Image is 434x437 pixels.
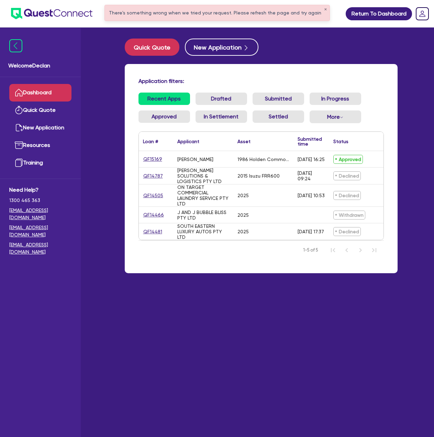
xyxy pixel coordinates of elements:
[310,110,361,123] button: Dropdown toggle
[125,39,185,56] a: Quick Quote
[15,124,23,132] img: new-application
[324,8,327,11] button: ✕
[333,171,361,180] span: Declined
[11,8,92,19] img: quest-connect-logo-blue
[237,139,251,144] div: Asset
[367,243,381,257] button: Last Page
[9,207,71,221] a: [EMAIL_ADDRESS][DOMAIN_NAME]
[143,192,164,200] a: QF14505
[303,247,318,254] span: 1-5 of 5
[333,139,348,144] div: Status
[15,106,23,114] img: quick-quote
[310,93,361,105] a: In Progress
[9,241,71,256] a: [EMAIL_ADDRESS][DOMAIN_NAME]
[143,228,163,236] a: QF14481
[138,110,190,123] a: Approved
[138,78,384,84] h4: Application filters:
[413,5,431,23] a: Dropdown toggle
[185,39,258,56] button: New Application
[177,184,229,206] div: ON TARGET COMMERCIAL LAUNDRY SERVICE PTY LTD
[177,157,213,162] div: [PERSON_NAME]
[177,139,199,144] div: Applicant
[298,137,322,146] div: Submitted time
[237,193,249,198] div: 2025
[143,172,163,180] a: QF14787
[333,155,363,164] span: Approved
[253,93,304,105] a: Submitted
[326,243,340,257] button: First Page
[9,224,71,238] a: [EMAIL_ADDRESS][DOMAIN_NAME]
[177,210,229,221] div: J AND J BUBBLE BLISS PTY LTD
[15,141,23,149] img: resources
[333,211,365,220] span: Withdrawn
[340,243,354,257] button: Previous Page
[9,137,71,154] a: Resources
[298,193,325,198] div: [DATE] 10:53
[9,197,71,204] span: 1300 465 363
[346,7,412,20] a: Return To Dashboard
[177,223,229,240] div: SOUTH EASTERN LUXURY AUTOS PTY LTD
[143,155,163,163] a: QF15169
[8,62,73,70] span: Welcome Declan
[196,93,247,105] a: Drafted
[143,139,158,144] div: Loan #
[138,93,190,105] a: Recent Apps
[9,186,71,194] span: Need Help?
[9,119,71,137] a: New Application
[9,39,22,52] img: icon-menu-close
[237,212,249,218] div: 2025
[237,157,289,162] div: 1986 Holden Commodore [PERSON_NAME]
[237,173,280,179] div: 2015 Isuzu FRR600
[298,170,325,181] div: [DATE] 09:24
[298,157,325,162] div: [DATE] 16:25
[237,229,249,234] div: 2025
[15,159,23,167] img: training
[253,110,304,123] a: Settled
[333,227,361,236] span: Declined
[125,39,179,56] button: Quick Quote
[9,154,71,172] a: Training
[143,211,164,219] a: QF14466
[333,191,361,200] span: Declined
[9,102,71,119] a: Quick Quote
[196,110,247,123] a: In Settlement
[105,5,330,21] div: There's something wrong when we tried your request. Please refresh the page and try again
[298,229,324,234] div: [DATE] 17:37
[354,243,367,257] button: Next Page
[177,168,229,184] div: [PERSON_NAME] SOLUTIONS & LOGISTICS PTY LTD
[9,84,71,102] a: Dashboard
